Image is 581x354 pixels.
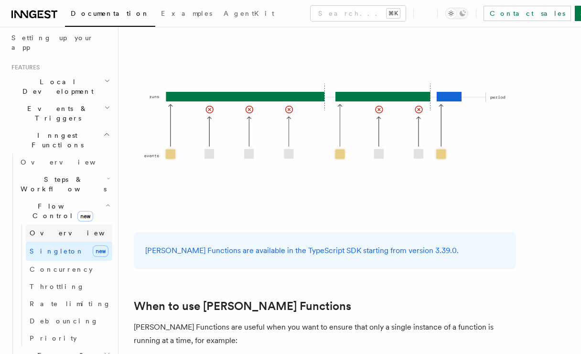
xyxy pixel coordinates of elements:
span: Local Development [8,77,104,96]
span: AgentKit [224,10,274,17]
span: Debouncing [30,317,98,325]
span: Steps & Workflows [17,175,107,194]
a: Setting up your app [8,29,112,56]
button: Steps & Workflows [17,171,112,198]
a: Debouncing [26,312,112,330]
span: Inngest Functions [8,131,103,150]
button: Inngest Functions [8,127,112,154]
span: Priority [30,334,77,342]
span: Events & Triggers [8,104,104,123]
a: AgentKit [218,3,280,26]
a: Singletonnew [26,242,112,261]
button: Flow Controlnew [17,198,112,224]
span: Examples [161,10,212,17]
a: When to use [PERSON_NAME] Functions [134,299,351,313]
span: Throttling [30,283,85,290]
span: Singleton [30,247,84,255]
button: Local Development [8,73,112,100]
a: Rate limiting [26,295,112,312]
span: Rate limiting [30,300,111,308]
kbd: ⌘K [387,9,400,18]
a: Examples [155,3,218,26]
button: Toggle dark mode [445,8,468,19]
span: Flow Control [17,201,105,221]
span: new [77,211,93,221]
span: Setting up your app [11,34,94,51]
a: Concurrency [26,261,112,278]
a: Throttling [26,278,112,295]
a: Overview [26,224,112,242]
a: Contact sales [484,6,571,21]
span: Overview [30,229,128,237]
a: Documentation [65,3,155,27]
p: [PERSON_NAME] Functions are available in the TypeScript SDK starting from version 3.39.0. [145,244,505,257]
a: Overview [17,154,112,171]
div: Flow Controlnew [17,224,112,347]
a: Priority [26,330,112,347]
button: Search...⌘K [311,6,406,21]
span: Concurrency [30,265,93,273]
span: Features [8,64,40,71]
img: Singleton Functions only process one run at a time. [134,30,516,221]
p: [PERSON_NAME] Functions are useful when you want to ensure that only a single instance of a funct... [134,321,516,347]
span: new [93,245,108,257]
button: Events & Triggers [8,100,112,127]
span: Documentation [71,10,150,17]
span: Overview [21,158,119,166]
